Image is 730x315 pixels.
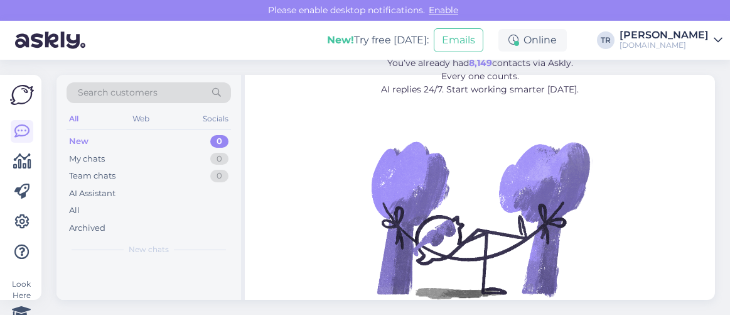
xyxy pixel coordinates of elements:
div: All [67,111,81,127]
div: [PERSON_NAME] [620,30,709,40]
div: 0 [210,153,228,165]
span: Search customers [78,86,158,99]
div: AI Assistant [69,187,115,200]
div: [DOMAIN_NAME] [620,40,709,50]
div: Archived [69,222,105,235]
div: Team chats [69,170,115,182]
b: 8,149 [469,57,492,69]
span: New chats [129,244,169,255]
b: New! [327,34,354,46]
div: Try free [DATE]: [327,33,429,48]
a: [PERSON_NAME][DOMAIN_NAME] [620,30,722,50]
div: My chats [69,153,105,165]
div: TR [597,31,615,49]
img: Askly Logo [10,85,34,105]
div: Web [130,111,152,127]
div: All [69,204,80,217]
div: Socials [200,111,231,127]
div: 0 [210,170,228,182]
div: 0 [210,135,228,148]
div: Online [498,29,567,52]
button: Emails [434,28,483,52]
span: Enable [425,4,462,16]
div: New [69,135,89,148]
p: You’ve already had contacts via Askly. Every one counts. AI replies 24/7. Start working smarter [... [313,57,647,96]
